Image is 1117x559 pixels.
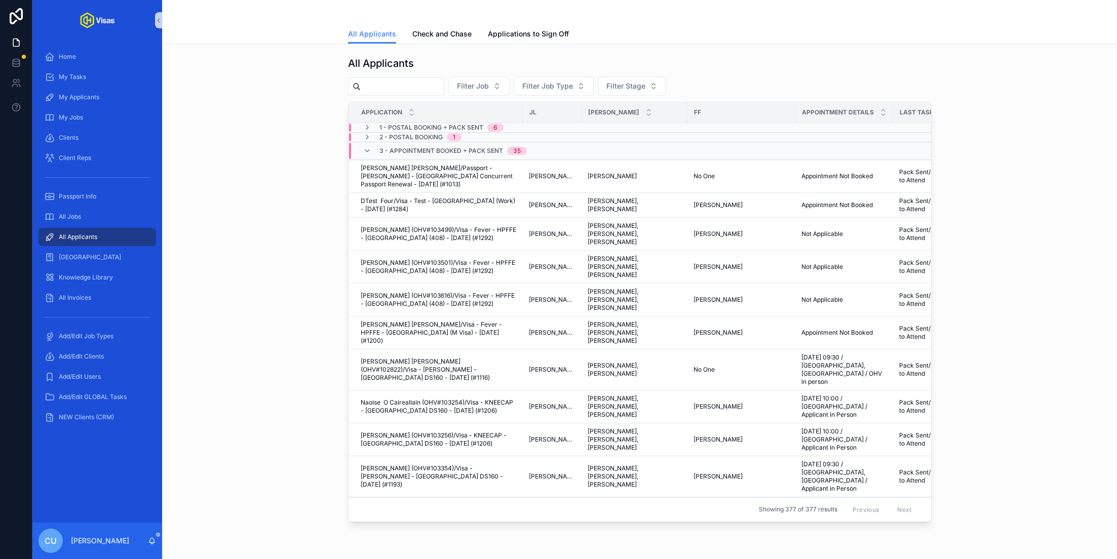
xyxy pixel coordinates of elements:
a: [PERSON_NAME], [PERSON_NAME], [PERSON_NAME] [588,222,681,246]
a: [DATE] 09:30 / [GEOGRAPHIC_DATA], [GEOGRAPHIC_DATA] / OHV in person [801,353,887,386]
span: Not Applicable [801,263,843,271]
span: [DATE] 09:30 / [GEOGRAPHIC_DATA], [GEOGRAPHIC_DATA] / Applicant in Person [801,460,887,493]
a: [PERSON_NAME] [PERSON_NAME] (OHV#102822)/Visa - [PERSON_NAME] - [GEOGRAPHIC_DATA] DS160 - [DATE] ... [361,357,517,382]
span: No One [694,366,715,374]
span: [PERSON_NAME] [588,108,639,116]
a: Pack Sent/ Appt. to Attend [899,468,947,485]
a: [PERSON_NAME] [529,329,575,337]
span: Filter Job Type [522,81,573,91]
span: Home [59,53,76,61]
div: 1 [453,133,455,141]
a: [PERSON_NAME] [588,172,681,180]
a: Pack Sent/ Appt. to Attend [899,197,947,213]
a: Appointment Not Booked [801,201,887,209]
span: [PERSON_NAME] [694,435,743,444]
a: Add/Edit GLOBAL Tasks [38,388,156,406]
span: [PERSON_NAME] [694,230,743,238]
a: Pack Sent/ Appt. to Attend [899,259,947,275]
span: Pack Sent/ Appt. to Attend [899,226,947,242]
a: My Jobs [38,108,156,127]
span: Appointment Not Booked [801,201,873,209]
div: scrollable content [32,41,162,440]
span: Filter Stage [606,81,645,91]
span: All Applicants [348,29,396,39]
a: [PERSON_NAME] (OHV#103501)/Visa - Fever - HPFFE - [GEOGRAPHIC_DATA] (408) - [DATE] (#1292) [361,259,517,275]
a: My Tasks [38,68,156,86]
span: JL [529,108,536,116]
a: Add/Edit Clients [38,347,156,366]
span: All Jobs [59,213,81,221]
span: [PERSON_NAME] [694,403,743,411]
span: All Applicants [59,233,97,241]
span: FF [694,108,701,116]
span: Last Task [900,108,934,116]
a: [PERSON_NAME] [694,329,789,337]
div: 6 [493,124,497,132]
span: [PERSON_NAME], [PERSON_NAME], [PERSON_NAME] [588,394,681,419]
a: [PERSON_NAME] [529,296,575,304]
span: All Invoices [59,294,91,302]
span: Check and Chase [412,29,472,39]
a: Appointment Not Booked [801,172,887,180]
a: No One [694,172,789,180]
a: No One [694,366,789,374]
a: Naoise O Caireallain (OHV#103254)/Visa - KNEECAP - [GEOGRAPHIC_DATA] DS160 - [DATE] (#1206) [361,398,517,415]
a: Knowledge Library [38,268,156,287]
a: [PERSON_NAME] (OHV#103499)/Visa - Fever - HPFFE - [GEOGRAPHIC_DATA] (408) - [DATE] (#1292) [361,226,517,242]
a: [PERSON_NAME] [529,172,575,180]
a: [PERSON_NAME] [529,366,575,374]
a: Applications to Sign Off [488,25,569,45]
span: No One [694,172,715,180]
a: [PERSON_NAME], [PERSON_NAME] [588,362,681,378]
a: [PERSON_NAME] [529,263,575,271]
a: [PERSON_NAME] (OHV#103256)/Visa - KNEECAP - [GEOGRAPHIC_DATA] DS160 - [DATE] (#1206) [361,431,517,448]
a: [PERSON_NAME] [529,201,575,209]
a: [PERSON_NAME] [PERSON_NAME]/Visa - Fever - HPFFE - [GEOGRAPHIC_DATA] (M Visa) - [DATE] (#1200) [361,321,517,345]
a: [PERSON_NAME] [PERSON_NAME]/Passport - [PERSON_NAME] - [GEOGRAPHIC_DATA] Concurrent Passport Rene... [361,164,517,188]
a: [PERSON_NAME], [PERSON_NAME], [PERSON_NAME] [588,255,681,279]
a: [PERSON_NAME] [694,296,789,304]
span: 3 - Appointment Booked + Pack Sent [379,147,503,155]
a: Pack Sent/ Appt. to Attend [899,168,947,184]
span: [PERSON_NAME] [588,172,637,180]
button: Select Button [598,76,666,96]
a: [DATE] 10:00 / [GEOGRAPHIC_DATA] / Applicant in Person [801,427,887,452]
div: 35 [513,147,521,155]
a: [PERSON_NAME] [529,230,575,238]
a: All Applicants [38,228,156,246]
span: Pack Sent/ Appt. to Attend [899,398,947,415]
a: DTest Four/Visa - Test - [GEOGRAPHIC_DATA] (Work) - [DATE] (#1284) [361,197,517,213]
a: My Applicants [38,88,156,106]
a: Add/Edit Users [38,368,156,386]
span: [PERSON_NAME] (OHV#103616)/Visa - Fever - HPFFE - [GEOGRAPHIC_DATA] (408) - [DATE] (#1292) [361,292,517,308]
button: Select Button [448,76,510,96]
span: [PERSON_NAME] [694,296,743,304]
a: Not Applicable [801,230,887,238]
span: Pack Sent/ Appt. to Attend [899,325,947,341]
span: Not Applicable [801,230,843,238]
span: Knowledge Library [59,273,113,282]
span: [DATE] 10:00 / [GEOGRAPHIC_DATA] / Applicant in Person [801,394,887,419]
a: [PERSON_NAME], [PERSON_NAME], [PERSON_NAME] [588,427,681,452]
span: [PERSON_NAME], [PERSON_NAME], [PERSON_NAME] [588,288,681,312]
a: [PERSON_NAME] (OHV#103354)/Visa - [PERSON_NAME] - [GEOGRAPHIC_DATA] DS160 - [DATE] (#1193) [361,464,517,489]
span: [PERSON_NAME] [529,403,575,411]
span: Not Applicable [801,296,843,304]
a: Pack Sent/ Appt. to Attend [899,292,947,308]
a: Pack Sent/ Appt. to Attend [899,431,947,448]
a: [PERSON_NAME] [694,263,789,271]
span: [PERSON_NAME], [PERSON_NAME], [PERSON_NAME] [588,321,681,345]
span: [GEOGRAPHIC_DATA] [59,253,121,261]
a: [PERSON_NAME] [694,472,789,481]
